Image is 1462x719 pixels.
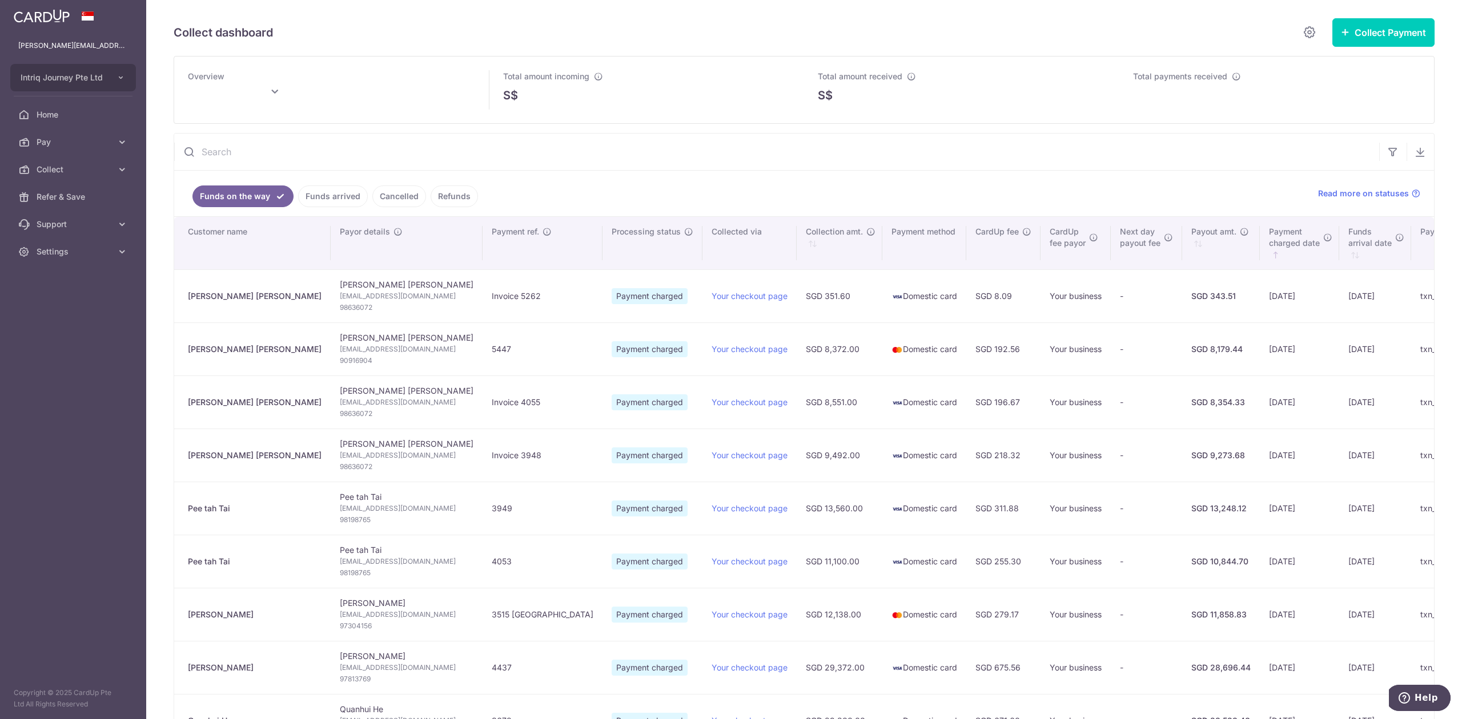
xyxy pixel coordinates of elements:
[966,641,1041,694] td: SGD 675.56
[1050,226,1086,249] span: CardUp fee payor
[1260,429,1339,482] td: [DATE]
[1339,269,1411,322] td: [DATE]
[882,482,966,535] td: Domestic card
[1260,322,1339,375] td: [DATE]
[483,217,603,269] th: Payment ref.
[340,567,473,579] span: 98198765
[37,164,112,175] span: Collect
[1041,217,1111,269] th: CardUpfee payor
[891,344,903,356] img: mastercard-sm-87a3fd1e0bddd137fecb07648320f44c262e2538e7db6024463105ddbc961eb2.png
[372,185,426,207] a: Cancelled
[37,191,112,203] span: Refer & Save
[340,344,473,355] span: [EMAIL_ADDRESS][DOMAIN_NAME]
[331,269,483,322] td: [PERSON_NAME] [PERSON_NAME]
[891,663,903,674] img: visa-sm-192604c4577d2d35970c8ed26b86981c2741ebd56154ab54ad91a526f0f24972.png
[712,663,788,672] a: Your checkout page
[806,226,863,237] span: Collection amt.
[797,375,882,429] td: SGD 8,551.00
[891,291,903,302] img: visa-sm-192604c4577d2d35970c8ed26b86981c2741ebd56154ab54ad91a526f0f24972.png
[882,322,966,375] td: Domestic card
[192,185,294,207] a: Funds on the way
[37,219,112,230] span: Support
[188,662,322,673] div: [PERSON_NAME]
[612,607,688,623] span: Payment charged
[26,8,49,18] span: Help
[1339,641,1411,694] td: [DATE]
[797,535,882,588] td: SGD 11,100.00
[612,226,681,237] span: Processing status
[331,322,483,375] td: [PERSON_NAME] [PERSON_NAME]
[174,134,1379,170] input: Search
[1111,322,1182,375] td: -
[1260,269,1339,322] td: [DATE]
[37,246,112,257] span: Settings
[483,375,603,429] td: Invoice 4055
[1111,375,1182,429] td: -
[340,226,390,237] span: Payor details
[37,136,112,148] span: Pay
[612,447,688,463] span: Payment charged
[882,217,966,269] th: Payment method
[340,620,473,632] span: 97304156
[1111,641,1182,694] td: -
[1269,226,1320,249] span: Payment charged date
[340,290,473,302] span: [EMAIL_ADDRESS][DOMAIN_NAME]
[966,375,1041,429] td: SGD 196.67
[1260,482,1339,535] td: [DATE]
[483,482,603,535] td: 3949
[891,450,903,462] img: visa-sm-192604c4577d2d35970c8ed26b86981c2741ebd56154ab54ad91a526f0f24972.png
[188,556,322,567] div: Pee tah Tai
[21,72,105,83] span: Intriq Journey Pte Ltd
[712,556,788,566] a: Your checkout page
[298,185,368,207] a: Funds arrived
[431,185,478,207] a: Refunds
[1332,18,1435,47] button: Collect Payment
[1041,269,1111,322] td: Your business
[1111,535,1182,588] td: -
[188,450,322,461] div: [PERSON_NAME] [PERSON_NAME]
[1318,188,1420,199] a: Read more on statuses
[1041,588,1111,641] td: Your business
[10,64,136,91] button: Intriq Journey Pte Ltd
[1260,535,1339,588] td: [DATE]
[818,71,902,81] span: Total amount received
[331,375,483,429] td: [PERSON_NAME] [PERSON_NAME]
[331,217,483,269] th: Payor details
[1191,662,1251,673] div: SGD 28,696.44
[340,450,473,461] span: [EMAIL_ADDRESS][DOMAIN_NAME]
[882,535,966,588] td: Domestic card
[331,588,483,641] td: [PERSON_NAME]
[340,302,473,313] span: 98636072
[188,290,322,302] div: [PERSON_NAME] [PERSON_NAME]
[712,450,788,460] a: Your checkout page
[797,641,882,694] td: SGD 29,372.00
[966,535,1041,588] td: SGD 255.30
[1191,290,1251,302] div: SGD 343.51
[331,482,483,535] td: Pee tah Tai
[18,40,128,51] p: [PERSON_NAME][EMAIL_ADDRESS][DOMAIN_NAME]
[712,503,788,513] a: Your checkout page
[331,535,483,588] td: Pee tah Tai
[797,588,882,641] td: SGD 12,138.00
[797,217,882,269] th: Collection amt. : activate to sort column ascending
[882,375,966,429] td: Domestic card
[340,514,473,526] span: 98198765
[188,609,322,620] div: [PERSON_NAME]
[818,87,833,104] span: S$
[612,341,688,357] span: Payment charged
[612,288,688,304] span: Payment charged
[340,461,473,472] span: 98636072
[483,641,603,694] td: 4437
[340,673,473,685] span: 97813769
[503,71,589,81] span: Total amount incoming
[966,322,1041,375] td: SGD 192.56
[174,23,273,42] h5: Collect dashboard
[966,482,1041,535] td: SGD 311.88
[483,269,603,322] td: Invoice 5262
[340,355,473,366] span: 90916904
[712,397,788,407] a: Your checkout page
[492,226,539,237] span: Payment ref.
[340,662,473,673] span: [EMAIL_ADDRESS][DOMAIN_NAME]
[1191,503,1251,514] div: SGD 13,248.12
